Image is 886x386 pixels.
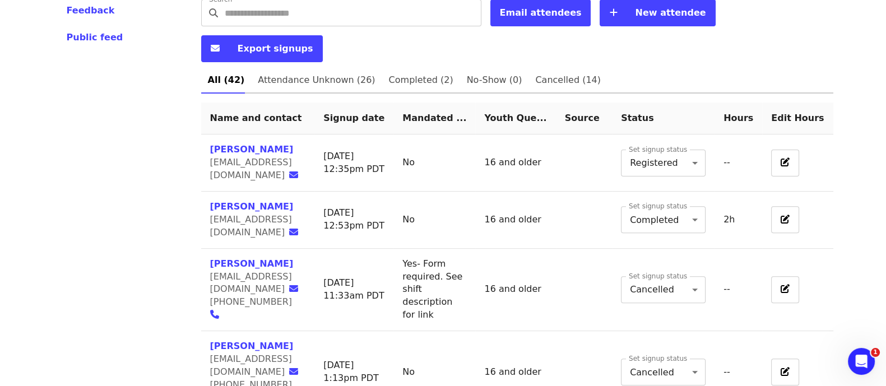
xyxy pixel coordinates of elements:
[210,341,294,351] a: [PERSON_NAME]
[389,72,453,88] span: Completed (2)
[402,113,466,123] span: Mandated Service
[201,67,252,94] a: All (42)
[556,103,612,134] th: Source
[289,227,305,238] a: envelope icon
[210,157,292,180] span: [EMAIL_ADDRESS][DOMAIN_NAME]
[467,72,522,88] span: No-Show (0)
[762,103,833,134] th: Edit Hours
[289,366,305,377] a: envelope icon
[393,192,475,249] td: No
[314,249,393,331] td: [DATE] 11:33am PDT
[289,283,305,294] a: envelope icon
[621,113,654,123] span: Status
[535,72,601,88] span: Cancelled (14)
[635,7,706,18] span: New attendee
[314,134,393,192] td: [DATE] 12:35pm PDT
[621,150,706,176] div: Registered
[393,134,475,192] td: No
[67,31,174,44] a: Public feed
[67,32,123,43] span: Public feed
[484,113,546,123] span: Youth Question
[208,72,245,88] span: All (42)
[210,309,219,320] i: phone icon
[211,43,220,54] i: envelope icon
[609,7,617,18] i: plus icon
[289,227,298,238] i: envelope icon
[715,192,762,249] td: 2h
[475,192,555,249] td: 16 and older
[210,354,292,377] span: [EMAIL_ADDRESS][DOMAIN_NAME]
[258,72,375,88] span: Attendance Unknown (26)
[289,170,305,180] a: envelope icon
[289,366,298,377] i: envelope icon
[382,67,460,94] a: Completed (2)
[393,249,475,331] td: Yes- Form required. See shift description for link
[209,8,218,18] i: search icon
[210,201,294,212] a: [PERSON_NAME]
[210,214,292,238] span: [EMAIL_ADDRESS][DOMAIN_NAME]
[314,103,393,134] th: Signup date
[460,67,529,94] a: No-Show (0)
[528,67,607,94] a: Cancelled (14)
[475,134,555,192] td: 16 and older
[871,348,880,357] span: 1
[210,144,294,155] a: [PERSON_NAME]
[781,157,790,168] i: pen-to-square icon
[251,67,382,94] a: Attendance Unknown (26)
[781,214,790,225] i: pen-to-square icon
[715,134,762,192] td: --
[289,283,298,294] i: envelope icon
[201,35,323,62] button: Export signups
[629,273,687,280] label: Set signup status
[67,4,115,17] button: Feedback
[475,249,555,331] td: 16 and older
[210,258,294,269] a: [PERSON_NAME]
[238,43,313,54] span: Export signups
[621,206,706,233] div: Completed
[715,103,762,134] th: Hours
[629,203,687,210] label: Set signup status
[500,7,582,18] span: Email attendees
[629,146,687,153] label: Set signup status
[629,355,687,362] label: Set signup status
[621,276,706,303] div: Cancelled
[210,309,226,320] a: phone icon
[781,366,790,377] i: pen-to-square icon
[715,249,762,331] td: --
[314,192,393,249] td: [DATE] 12:53pm PDT
[848,348,875,375] iframe: Intercom live chat
[781,283,790,294] i: pen-to-square icon
[210,271,292,295] span: [EMAIL_ADDRESS][DOMAIN_NAME]
[621,359,706,385] div: Cancelled
[201,103,315,134] th: Name and contact
[210,296,293,307] span: [PHONE_NUMBER]
[289,170,298,180] i: envelope icon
